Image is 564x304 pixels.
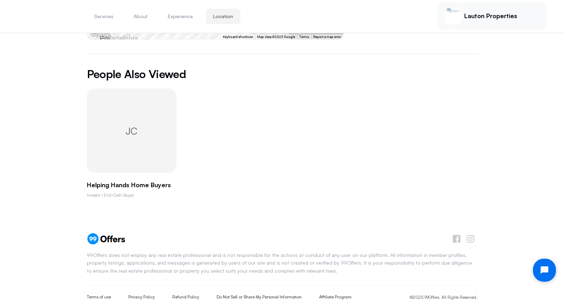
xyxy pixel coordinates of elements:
a: Terms of use [87,294,111,300]
a: JCHelping Hands Home BuyersInvestor / End-Cash-Buyer [87,89,177,198]
span: JC [126,124,137,138]
p: Helping Hands Home Buyers [87,181,177,189]
a: Affiliate Program [319,294,352,300]
button: Experience [160,9,200,24]
button: Location [206,9,240,24]
swiper-slide: 1 / 1 [87,89,177,198]
img: Lauran Bonaparte [445,8,461,24]
span: Map data ©2025 Google [257,35,295,39]
button: Services [87,9,121,24]
h2: People Also Viewed [87,68,477,80]
a: Do Not Sell or Share My Personal Information [217,294,302,300]
button: About [126,9,155,24]
p: Investor / End-Cash-Buyer [87,192,177,198]
p: Lauton Properties [464,12,534,20]
iframe: Tidio Chat [528,254,561,287]
a: Refund Policy [172,294,199,300]
img: Google [89,30,112,39]
a: Terms [299,35,309,39]
p: 99Offers does not employ any real estate professional and is not responsible for the actions or c... [87,251,477,275]
a: Report a map error [313,35,341,39]
a: Privacy Policy [128,294,155,300]
a: Open this area in Google Maps (opens a new window) [89,30,112,39]
p: ©2025 99Offers. All Rights Reserved. [410,294,477,301]
button: Keyboard shortcuts [223,35,253,39]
